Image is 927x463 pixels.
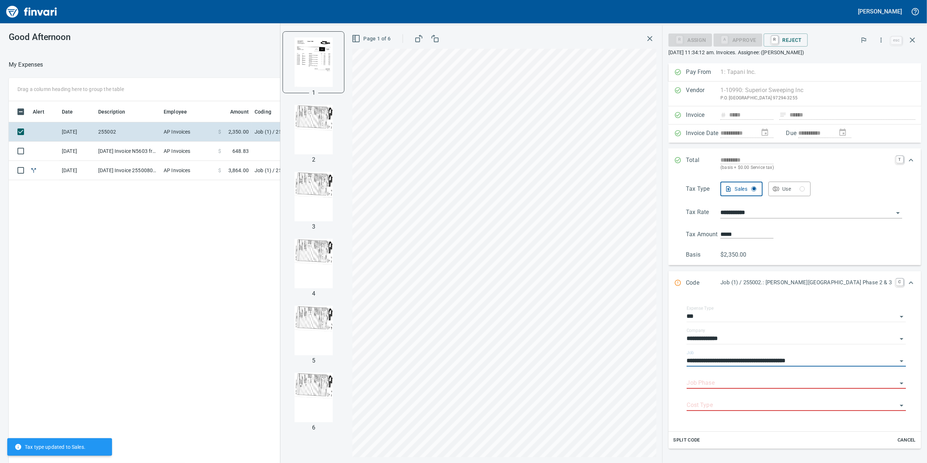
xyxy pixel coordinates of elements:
div: Expand [668,271,921,295]
button: Open [896,378,907,388]
p: 5 [312,356,315,365]
h5: [PERSON_NAME] [858,8,902,15]
button: [PERSON_NAME] [856,6,904,17]
div: Use [782,185,805,194]
span: 648.83 [232,147,249,155]
button: Open [893,208,903,218]
p: Job (1) / 255002.: [PERSON_NAME][GEOGRAPHIC_DATA] Phase 2 & 3 [720,278,892,287]
div: Sales [735,185,756,194]
a: R [771,36,778,44]
p: My Expenses [9,60,43,69]
img: Page 1 [289,37,338,87]
td: [DATE] Invoice N5603 from Columbia River Pumping Inc. (1-24468) [95,142,161,161]
button: Use [768,182,811,196]
img: Page 4 [289,239,338,288]
p: Tax Rate [686,208,720,218]
span: Description [98,107,125,116]
p: Basis [686,250,720,259]
td: 255002 [95,122,161,142]
h3: Good Afternoon [9,32,240,42]
span: Split Code [673,436,700,444]
span: Employee [164,107,187,116]
a: C [896,278,903,286]
span: Description [98,107,135,116]
span: Tax type updated to Sales. [15,443,85,451]
img: Finvari [4,3,59,20]
p: Total [686,156,720,171]
span: Amount [221,107,249,116]
a: esc [891,36,902,44]
td: AP Invoices [161,122,215,142]
span: Close invoice [889,31,921,49]
button: Cancel [895,435,918,446]
span: Split transaction [30,168,37,173]
span: Date [62,107,73,116]
label: Job [687,351,694,355]
p: 1 [312,88,315,97]
nav: breadcrumb [9,60,43,69]
td: [DATE] [59,122,95,142]
button: Open [896,356,907,366]
p: 6 [312,423,315,432]
button: Sales [720,182,763,196]
p: $2,350.00 [720,250,755,259]
label: Company [687,328,706,333]
label: Expense Type [687,306,714,310]
button: More [873,32,889,48]
span: Date [62,107,83,116]
td: AP Invoices [161,161,215,180]
span: Coding [255,107,281,116]
p: Tax Amount [686,230,720,239]
div: Expand [668,149,921,179]
td: Job (1) / 255008.: [GEOGRAPHIC_DATA] [252,161,433,180]
span: 2,350.00 [228,128,249,135]
span: $ [218,128,221,135]
p: (basis + $0.00 Service tax) [720,164,892,171]
button: Open [896,334,907,344]
span: Cancel [897,436,916,444]
div: Job Phase required [714,36,762,43]
span: 3,864.00 [228,167,249,174]
span: $ [218,167,221,174]
span: Alert [33,107,44,116]
span: Amount [230,107,249,116]
p: 3 [312,222,315,231]
div: Assign [668,36,712,43]
td: [DATE] Invoice 255008092225 from Tapani Materials (1-29544) [95,161,161,180]
a: T [896,156,903,163]
span: $ [218,147,221,155]
button: Flag [856,32,872,48]
span: Page 1 of 6 [353,34,391,43]
span: Reject [770,34,802,46]
button: RReject [764,33,808,47]
td: AP Invoices [161,142,215,161]
td: [DATE] [59,142,95,161]
img: Page 5 [289,306,338,355]
span: Employee [164,107,196,116]
button: Open [896,312,907,322]
p: [DATE] 11:34:12 am. Invoices. Assignee: ([PERSON_NAME]) [668,49,921,56]
button: Open [896,400,907,411]
td: Job (1) / 255002.: [PERSON_NAME][GEOGRAPHIC_DATA] Phase 2 & 3 [252,122,433,142]
td: [DATE] [59,161,95,180]
span: Alert [33,107,54,116]
p: Drag a column heading here to group the table [17,86,124,93]
div: Expand [668,295,921,449]
div: Expand [668,179,921,265]
button: Page 1 of 6 [350,32,393,45]
p: Code [686,278,720,288]
p: 2 [312,155,315,164]
p: Tax Type [686,185,720,196]
img: Page 6 [289,373,338,422]
img: Page 2 [289,105,338,154]
img: Page 3 [289,172,338,221]
button: Split Code [671,435,702,446]
span: Coding [255,107,271,116]
p: 4 [312,289,315,298]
